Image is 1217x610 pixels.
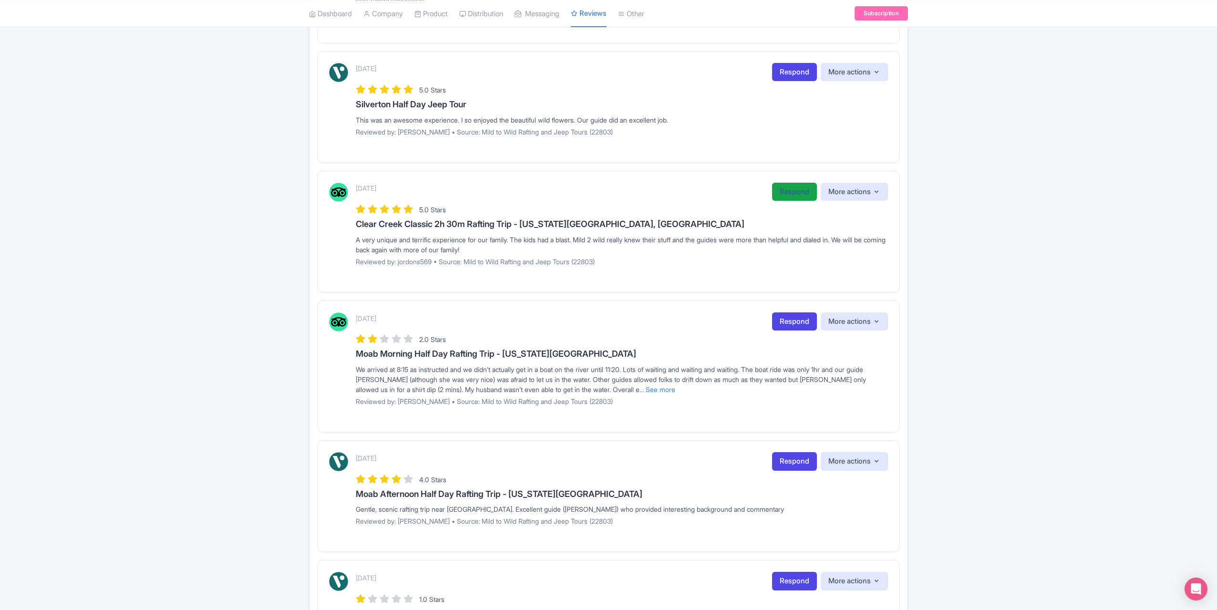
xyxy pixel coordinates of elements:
img: Viator Logo [329,63,348,82]
p: Reviewed by: [PERSON_NAME] • Source: Mild to Wild Rafting and Jeep Tours (22803) [356,396,888,406]
a: Respond [772,452,817,471]
h3: Silverton Half Day Jeep Tour [356,100,888,109]
span: 1.0 Stars [419,595,444,603]
a: Dashboard [309,0,352,27]
p: [DATE] [356,313,376,323]
button: More actions [821,63,888,82]
a: Messaging [515,0,559,27]
button: More actions [821,452,888,471]
p: [DATE] [356,453,376,463]
a: Respond [772,63,817,82]
button: More actions [821,183,888,201]
p: [DATE] [356,63,376,73]
img: Tripadvisor Logo [329,312,348,331]
a: ... See more [639,385,675,393]
span: 5.0 Stars [419,86,446,94]
button: More actions [821,312,888,331]
p: Reviewed by: jordons569 • Source: Mild to Wild Rafting and Jeep Tours (22803) [356,257,888,267]
img: Tripadvisor Logo [329,183,348,202]
h3: Moab Afternoon Half Day Rafting Trip - [US_STATE][GEOGRAPHIC_DATA] [356,489,888,499]
a: Other [618,0,644,27]
a: Respond [772,183,817,201]
img: Viator Logo [329,452,348,471]
div: Open Intercom Messenger [1185,578,1207,600]
h3: Moab Morning Half Day Rafting Trip - [US_STATE][GEOGRAPHIC_DATA] [356,349,888,359]
a: Company [363,0,403,27]
p: [DATE] [356,573,376,583]
img: Viator Logo [329,572,348,591]
span: 5.0 Stars [419,206,446,214]
div: This was an awesome experience. I so enjoyed the beautiful wild flowers. Our guide did an excelle... [356,115,888,125]
span: 4.0 Stars [419,476,446,484]
p: [DATE] [356,183,376,193]
a: Respond [772,572,817,590]
a: Product [414,0,448,27]
a: Respond [772,312,817,331]
p: Reviewed by: [PERSON_NAME] • Source: Mild to Wild Rafting and Jeep Tours (22803) [356,127,888,137]
button: More actions [821,572,888,590]
div: A very unique and terrific experience for our family. The kids had a blast. Mild 2 wild really kn... [356,235,888,255]
span: 2.0 Stars [419,335,446,343]
div: Gentle, scenic rafting trip near [GEOGRAPHIC_DATA]. Excellent guide ([PERSON_NAME]) who provided ... [356,504,888,514]
h3: Clear Creek Classic 2h 30m Rafting Trip - [US_STATE][GEOGRAPHIC_DATA], [GEOGRAPHIC_DATA] [356,219,888,229]
a: Subscription [855,6,908,21]
div: We arrived at 8:15 as instructed and we didn’t actually get in a boat on the river until 11:20. L... [356,364,888,394]
p: Reviewed by: [PERSON_NAME] • Source: Mild to Wild Rafting and Jeep Tours (22803) [356,516,888,526]
a: Distribution [459,0,503,27]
